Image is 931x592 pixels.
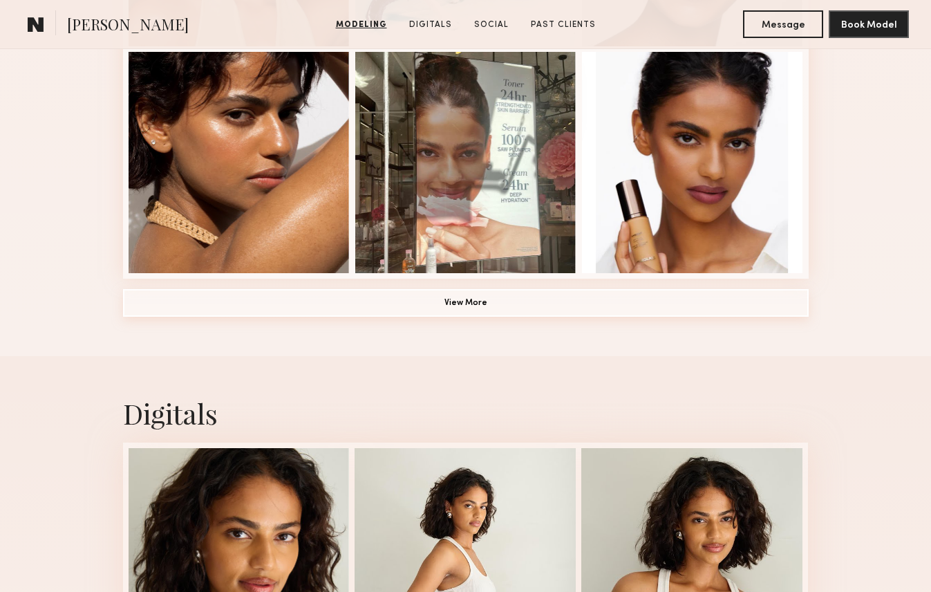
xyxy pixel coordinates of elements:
[469,19,514,31] a: Social
[829,10,909,38] button: Book Model
[829,18,909,30] a: Book Model
[404,19,458,31] a: Digitals
[123,395,809,432] div: Digitals
[330,19,393,31] a: Modeling
[743,10,823,38] button: Message
[525,19,601,31] a: Past Clients
[123,289,809,317] button: View More
[67,14,189,38] span: [PERSON_NAME]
